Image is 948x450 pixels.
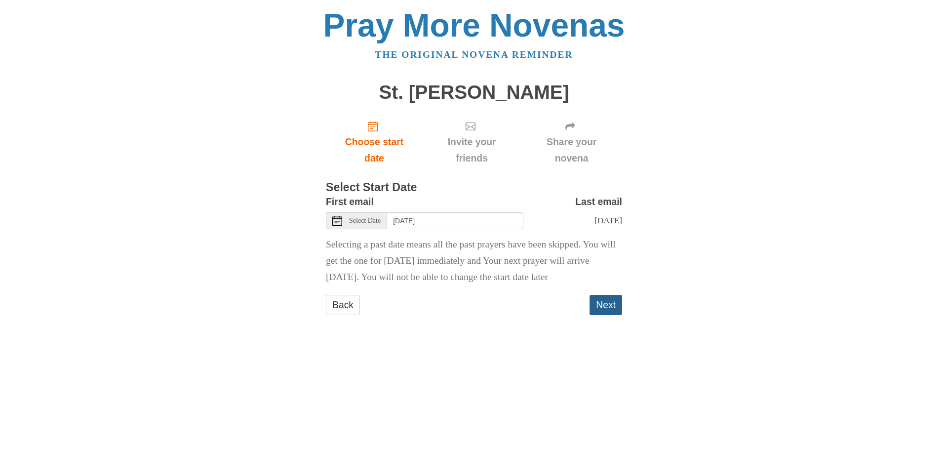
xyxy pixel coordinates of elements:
span: Invite your friends [433,134,511,166]
div: Click "Next" to confirm your start date first. [423,113,521,171]
input: Use the arrow keys to pick a date [387,212,523,229]
h3: Select Start Date [326,181,622,194]
label: Last email [575,194,622,210]
a: The original novena reminder [375,49,573,60]
span: Share your novena [531,134,612,166]
a: Pray More Novenas [323,7,625,43]
a: Back [326,295,360,315]
button: Next [590,295,622,315]
span: Select Date [349,217,381,224]
a: Choose start date [326,113,423,171]
div: Click "Next" to confirm your start date first. [521,113,622,171]
p: Selecting a past date means all the past prayers have been skipped. You will get the one for [DAT... [326,237,622,286]
h1: St. [PERSON_NAME] [326,82,622,103]
span: Choose start date [336,134,413,166]
span: [DATE] [594,215,622,225]
label: First email [326,194,374,210]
